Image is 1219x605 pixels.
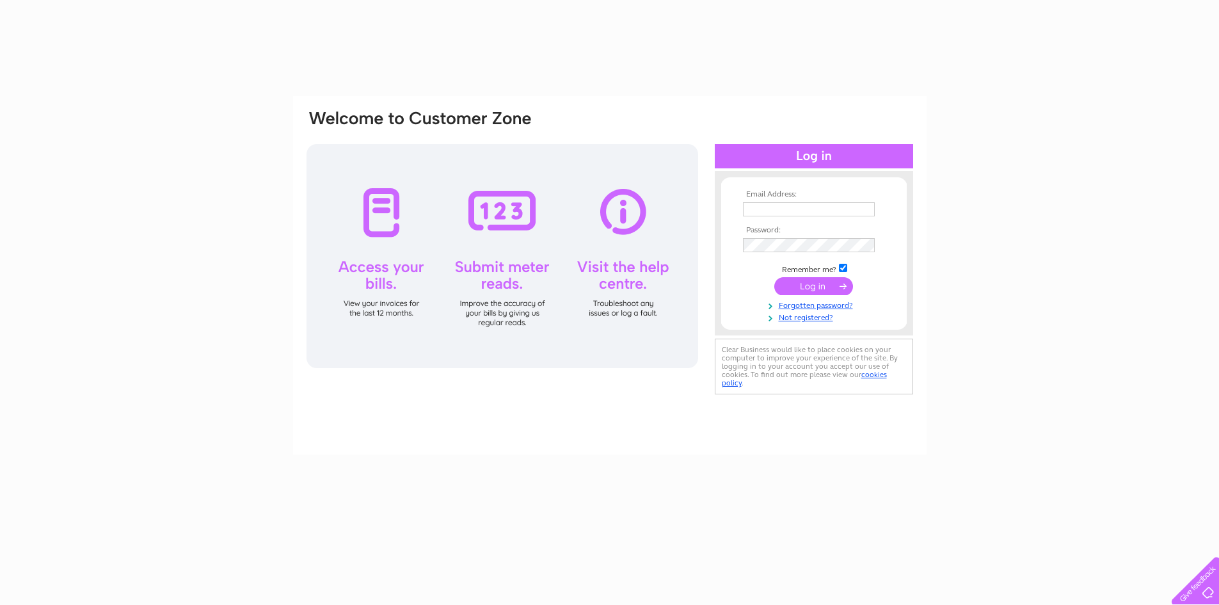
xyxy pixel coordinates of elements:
[743,298,888,311] a: Forgotten password?
[743,311,888,323] a: Not registered?
[774,277,853,295] input: Submit
[740,262,888,275] td: Remember me?
[740,226,888,235] th: Password:
[715,339,913,394] div: Clear Business would like to place cookies on your computer to improve your experience of the sit...
[722,370,887,387] a: cookies policy
[740,190,888,199] th: Email Address:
